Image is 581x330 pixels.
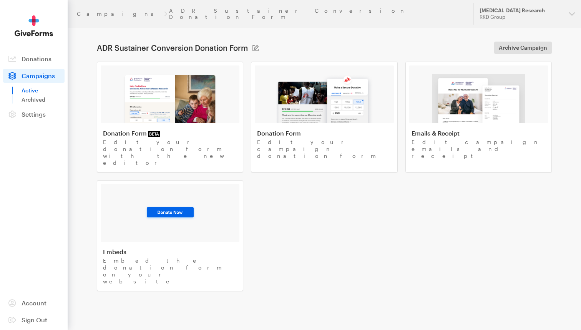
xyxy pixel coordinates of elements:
h4: Emails & Receipt [412,129,546,137]
h1: ADR Sustainer Conversion Donation Form [97,43,248,52]
a: Sign Out [3,313,65,327]
div: RKD Group [480,14,563,20]
a: Campaigns [3,69,65,83]
a: Campaigns [77,11,162,17]
p: Edit your campaign donation form [257,139,391,159]
a: Donations [3,52,65,66]
img: image-2-e181a1b57a52e92067c15dabc571ad95275de6101288912623f50734140ed40c.png [275,74,373,123]
a: Settings [3,107,65,121]
span: Archive Campaign [499,43,547,52]
p: Edit campaign emails and receipt [412,139,546,159]
a: Donation Form Edit your campaign donation form [251,62,397,173]
span: Campaigns [22,72,55,79]
span: Account [22,299,46,307]
span: Sign Out [22,316,47,323]
a: Active [22,86,65,95]
p: Embed the donation form on your website [103,257,237,285]
a: Account [3,296,65,310]
a: ADR Sustainer Conversion Donation Form [169,8,464,20]
h4: Donation Form [257,129,391,137]
div: [MEDICAL_DATA] Research [480,7,563,14]
img: image-3-93ee28eb8bf338fe015091468080e1db9f51356d23dce784fdc61914b1599f14.png [144,205,196,221]
a: Emails & Receipt Edit campaign emails and receipt [405,62,552,173]
a: Donation FormBETA Edit your donation form with the new editor [97,62,243,173]
img: image-3-0695904bd8fc2540e7c0ed4f0f3f42b2ae7fdd5008376bfc2271839042c80776.png [432,74,525,123]
a: Archive Campaign [494,42,552,54]
img: image-1-83ed7ead45621bf174d8040c5c72c9f8980a381436cbc16a82a0f79bcd7e5139.png [123,74,217,123]
p: Edit your donation form with the new editor [103,139,237,166]
h4: Embeds [103,248,237,256]
h4: Donation Form [103,129,237,137]
a: Embeds Embed the donation form on your website [97,180,243,291]
span: BETA [148,131,160,137]
span: Settings [22,111,46,118]
a: Archived [22,95,65,104]
img: GiveForms [15,15,53,37]
span: Donations [22,55,51,62]
button: [MEDICAL_DATA] Research RKD Group [473,3,581,25]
